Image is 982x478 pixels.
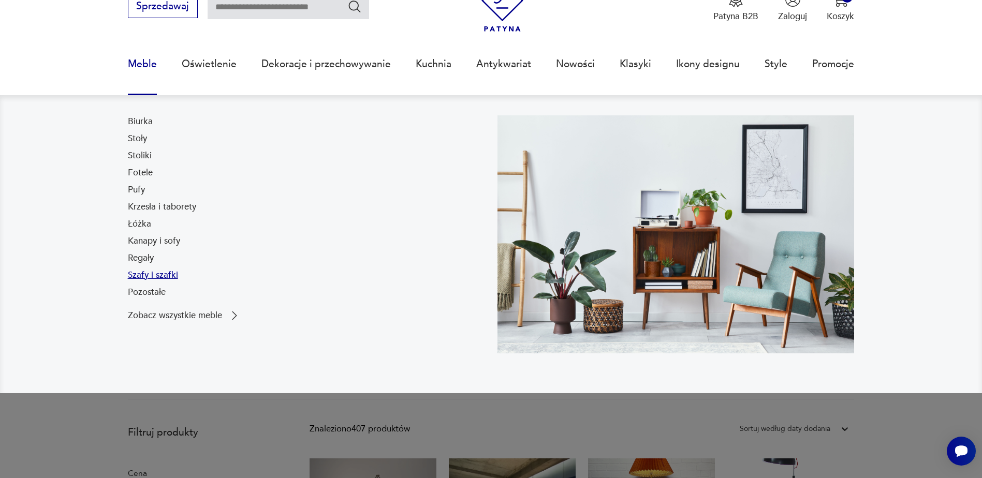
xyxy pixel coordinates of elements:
[128,252,154,264] a: Regały
[128,269,178,281] a: Szafy i szafki
[713,10,758,22] p: Patyna B2B
[128,115,153,128] a: Biurka
[416,40,451,88] a: Kuchnia
[556,40,595,88] a: Nowości
[676,40,740,88] a: Ikony designu
[128,132,147,145] a: Stoły
[128,286,166,298] a: Pozostałe
[476,40,531,88] a: Antykwariat
[261,40,391,88] a: Dekoracje i przechowywanie
[128,167,153,179] a: Fotele
[128,218,151,230] a: Łóżka
[128,150,152,162] a: Stoliki
[620,40,651,88] a: Klasyki
[947,437,976,466] iframe: Smartsupp widget button
[128,3,198,11] a: Sprzedawaj
[128,201,196,213] a: Krzesła i taborety
[182,40,237,88] a: Oświetlenie
[778,10,807,22] p: Zaloguj
[128,184,145,196] a: Pufy
[128,235,180,247] a: Kanapy i sofy
[497,115,855,353] img: 969d9116629659dbb0bd4e745da535dc.jpg
[812,40,854,88] a: Promocje
[128,311,222,320] p: Zobacz wszystkie meble
[128,40,157,88] a: Meble
[765,40,787,88] a: Style
[128,309,241,322] a: Zobacz wszystkie meble
[827,10,854,22] p: Koszyk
